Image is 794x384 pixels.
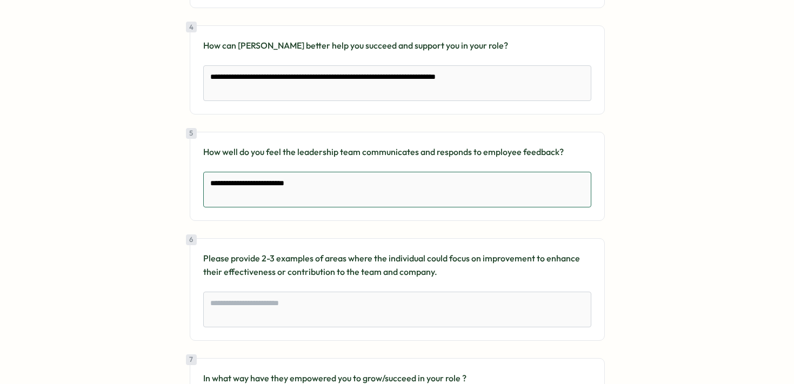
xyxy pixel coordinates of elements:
p: Please provide 2-3 examples of areas where the individual could focus on improvement to enhance t... [203,252,591,279]
p: How can [PERSON_NAME] better help you succeed and support you in your role? [203,39,591,52]
div: 4 [186,22,197,32]
div: 6 [186,234,197,245]
div: 7 [186,354,197,365]
p: How well do you feel the leadership team communicates and responds to employee feedback? [203,145,591,159]
div: 5 [186,128,197,139]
